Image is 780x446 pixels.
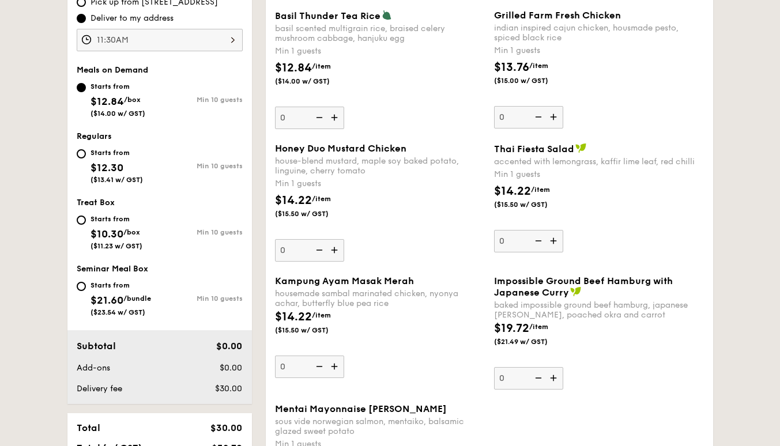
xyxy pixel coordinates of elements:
[529,230,546,252] img: icon-reduce.1d2dbef1.svg
[494,76,572,85] span: ($15.00 w/ GST)
[124,96,141,104] span: /box
[160,228,243,236] div: Min 10 guests
[494,143,574,154] span: Thai Fiesta Salad
[160,294,243,303] div: Min 10 guests
[494,367,563,390] input: Impossible Ground Beef Hamburg with Japanese Currybaked impossible ground beef hamburg, japanese ...
[575,143,587,153] img: icon-vegan.f8ff3823.svg
[91,242,142,250] span: ($11.23 w/ GST)
[77,14,86,23] input: Deliver to my address
[494,106,563,128] input: Grilled Farm Fresh Chickenindian inspired cajun chicken, housmade pesto, spiced black riceMin 1 g...
[91,161,123,174] span: $12.30
[546,230,563,252] img: icon-add.58712e84.svg
[275,46,485,57] div: Min 1 guests
[275,289,485,308] div: housemade sambal marinated chicken, nyonya achar, butterfly blue pea rice
[275,403,447,414] span: Mentai Mayonnaise [PERSON_NAME]
[77,282,86,291] input: Starts from$21.60/bundle($23.54 w/ GST)Min 10 guests
[275,143,406,154] span: Honey Duo Mustard Chicken
[77,149,86,158] input: Starts from$12.30($13.41 w/ GST)Min 10 guests
[275,61,312,75] span: $12.84
[529,106,546,128] img: icon-reduce.1d2dbef1.svg
[160,162,243,170] div: Min 10 guests
[275,156,485,176] div: house-blend mustard, maple soy baked potato, linguine, cherry tomato
[494,157,704,167] div: accented with lemongrass, kaffir lime leaf, red chilli
[529,367,546,389] img: icon-reduce.1d2dbef1.svg
[382,10,392,20] img: icon-vegetarian.fe4039eb.svg
[494,322,529,335] span: $19.72
[275,77,353,86] span: ($14.00 w/ GST)
[312,195,331,203] span: /item
[77,216,86,225] input: Starts from$10.30/box($11.23 w/ GST)Min 10 guests
[494,184,531,198] span: $14.22
[275,326,353,335] span: ($15.50 w/ GST)
[123,294,151,303] span: /bundle
[494,23,704,43] div: indian inspired cajun chicken, housmade pesto, spiced black rice
[91,95,124,108] span: $12.84
[77,198,115,207] span: Treat Box
[494,230,563,252] input: Thai Fiesta Saladaccented with lemongrass, kaffir lime leaf, red chilliMin 1 guests$14.22/item($1...
[546,367,563,389] img: icon-add.58712e84.svg
[531,186,550,194] span: /item
[494,10,621,21] span: Grilled Farm Fresh Chicken
[275,178,485,190] div: Min 1 guests
[494,45,704,56] div: Min 1 guests
[77,65,148,75] span: Meals on Demand
[91,13,174,24] span: Deliver to my address
[494,300,704,320] div: baked impossible ground beef hamburg, japanese [PERSON_NAME], poached okra and carrot
[77,363,110,373] span: Add-ons
[310,107,327,128] img: icon-reduce.1d2dbef1.svg
[275,107,344,129] input: Basil Thunder Tea Ricebasil scented multigrain rice, braised celery mushroom cabbage, hanjuku egg...
[91,214,142,224] div: Starts from
[494,169,704,180] div: Min 1 guests
[275,417,485,436] div: sous vide norwegian salmon, mentaiko, balsamic glazed sweet potato
[220,363,242,373] span: $0.00
[275,356,344,378] input: Kampung Ayam Masak Merahhousemade sambal marinated chicken, nyonya achar, butterfly blue pea rice...
[91,109,145,118] span: ($14.00 w/ GST)
[494,200,572,209] span: ($15.50 w/ GST)
[546,106,563,128] img: icon-add.58712e84.svg
[529,323,548,331] span: /item
[77,422,100,433] span: Total
[327,356,344,377] img: icon-add.58712e84.svg
[310,356,327,377] img: icon-reduce.1d2dbef1.svg
[215,384,242,394] span: $30.00
[123,228,140,236] span: /box
[275,275,414,286] span: Kampung Ayam Masak Merah
[160,96,243,104] div: Min 10 guests
[91,82,145,91] div: Starts from
[216,341,242,351] span: $0.00
[275,310,312,324] span: $14.22
[77,83,86,92] input: Starts from$12.84/box($14.00 w/ GST)Min 10 guests
[77,384,122,394] span: Delivery fee
[312,311,331,319] span: /item
[312,62,331,70] span: /item
[91,228,123,240] span: $10.30
[529,62,548,70] span: /item
[77,29,243,51] input: Event time
[91,176,143,184] span: ($13.41 w/ GST)
[91,281,151,290] div: Starts from
[275,10,380,21] span: Basil Thunder Tea Rice
[275,194,312,207] span: $14.22
[327,107,344,128] img: icon-add.58712e84.svg
[91,308,145,316] span: ($23.54 w/ GST)
[275,24,485,43] div: basil scented multigrain rice, braised celery mushroom cabbage, hanjuku egg
[494,61,529,74] span: $13.76
[275,239,344,262] input: Honey Duo Mustard Chickenhouse-blend mustard, maple soy baked potato, linguine, cherry tomatoMin ...
[275,209,353,218] span: ($15.50 w/ GST)
[327,239,344,261] img: icon-add.58712e84.svg
[77,131,112,141] span: Regulars
[570,286,582,297] img: icon-vegan.f8ff3823.svg
[91,148,143,157] div: Starts from
[91,294,123,307] span: $21.60
[77,341,116,351] span: Subtotal
[494,337,572,346] span: ($21.49 w/ GST)
[77,264,148,274] span: Seminar Meal Box
[210,422,242,433] span: $30.00
[310,239,327,261] img: icon-reduce.1d2dbef1.svg
[494,275,673,298] span: Impossible Ground Beef Hamburg with Japanese Curry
